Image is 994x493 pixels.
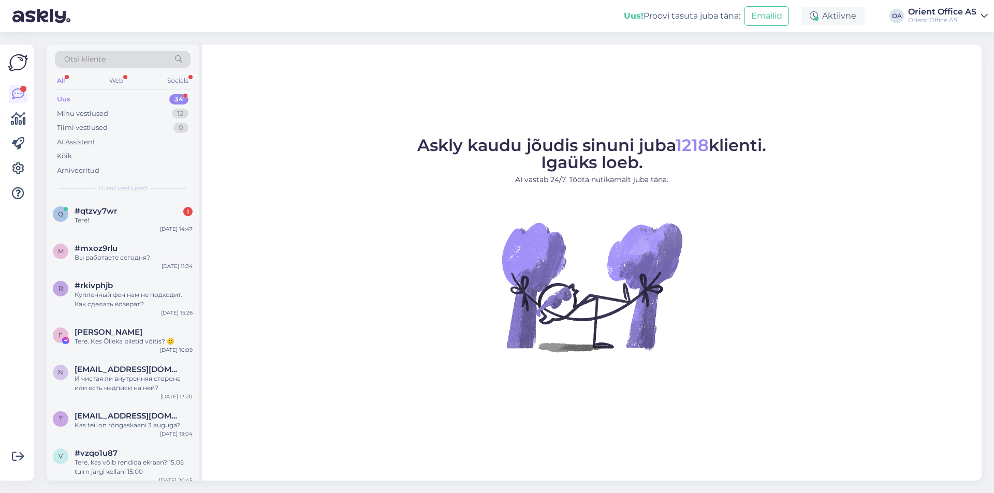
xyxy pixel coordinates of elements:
div: 12 [172,109,188,119]
span: E [59,331,63,339]
span: q [58,210,63,218]
div: Arhiveeritud [57,166,99,176]
span: v [59,452,63,460]
div: Orient Office AS [908,8,976,16]
span: n [58,368,63,376]
button: Emailid [744,6,789,26]
img: Askly Logo [8,53,28,72]
span: natalyamam3@gmail.com [75,365,182,374]
b: Uus! [624,11,644,21]
div: Kas teil on rõngaskaani 3 auguga? [75,421,193,430]
span: #mxoz9rlu [75,244,118,253]
div: 0 [173,123,188,133]
div: [DATE] 15:26 [161,309,193,317]
div: 34 [169,94,188,104]
div: Tere. Kes Õlleka piletid võitis? 🙂 [75,337,193,346]
span: timakova.katrin@gmail.com [75,411,182,421]
div: Orient Office AS [908,16,976,24]
div: Proovi tasuta juba täna: [624,10,740,22]
div: AI Assistent [57,137,95,147]
span: #rkivphjb [75,281,113,290]
div: All [55,74,67,87]
div: [DATE] 13:20 [160,393,193,400]
div: 1 [183,207,193,216]
div: OA [889,9,904,23]
div: Вы работаете сегодня? [75,253,193,262]
span: #vzqo1u87 [75,449,118,458]
span: r [59,285,63,292]
span: Otsi kliente [64,54,106,65]
div: Tiimi vestlused [57,123,108,133]
span: #qtzvy7wr [75,206,117,216]
span: Askly kaudu jõudis sinuni juba klienti. Igaüks loeb. [417,135,766,172]
span: Eva-Maria Virnas [75,327,142,337]
div: Minu vestlused [57,109,108,119]
div: [DATE] 20:45 [159,476,193,484]
div: Tere! [75,216,193,225]
span: Uued vestlused [99,184,147,193]
div: [DATE] 11:34 [162,262,193,270]
div: Tere, kas võib rendida ekraan? 15.05 tulrn järgi kellani 15:00 [75,458,193,476]
p: AI vastab 24/7. Tööta nutikamalt juba täna. [417,174,766,185]
span: t [59,415,63,423]
div: Kõik [57,151,72,161]
div: И чистая ли внутренняя сторона или есть надписи на ней? [75,374,193,393]
div: [DATE] 13:04 [160,430,193,438]
div: [DATE] 10:09 [160,346,193,354]
div: Socials [165,74,191,87]
a: Orient Office ASOrient Office AS [908,8,988,24]
span: 1218 [676,135,709,155]
img: No Chat active [499,193,685,380]
div: Купленный фен нам не подходит. Как сделать возврат? [75,290,193,309]
span: m [58,247,64,255]
div: Uus [57,94,70,104]
div: Aktiivne [801,7,865,25]
div: Web [107,74,125,87]
div: [DATE] 14:47 [160,225,193,233]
